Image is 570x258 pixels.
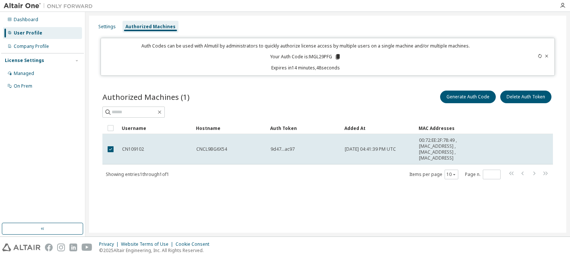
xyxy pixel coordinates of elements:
div: Website Terms of Use [121,241,176,247]
span: [DATE] 04:41:39 PM UTC [345,146,396,152]
button: Generate Auth Code [440,91,496,103]
div: On Prem [14,83,32,89]
img: facebook.svg [45,244,53,251]
img: youtube.svg [82,244,92,251]
div: Hostname [196,122,264,134]
div: Cookie Consent [176,241,214,247]
p: Expires in 14 minutes, 48 seconds [105,65,505,71]
div: Username [122,122,190,134]
span: CNCL9BG6X54 [196,146,227,152]
img: Altair One [4,2,96,10]
span: CN109102 [122,146,144,152]
span: Page n. [465,170,501,179]
div: Auth Token [270,122,338,134]
span: Authorized Machines (1) [102,92,190,102]
div: Privacy [99,241,121,247]
p: Your Auth Code is: MGL29PFG [270,53,341,60]
div: Settings [98,24,116,30]
img: instagram.svg [57,244,65,251]
img: altair_logo.svg [2,244,40,251]
span: Items per page [409,170,458,179]
p: © 2025 Altair Engineering, Inc. All Rights Reserved. [99,247,214,254]
div: User Profile [14,30,42,36]
div: Added At [344,122,413,134]
span: 9d47...ac97 [271,146,295,152]
div: License Settings [5,58,44,63]
button: Delete Auth Token [500,91,551,103]
span: 00:72:EE:2F:78:49 , [MAC_ADDRESS] , [MAC_ADDRESS] , [MAC_ADDRESS] [419,137,475,161]
div: Dashboard [14,17,38,23]
div: Company Profile [14,43,49,49]
div: Managed [14,71,34,76]
img: linkedin.svg [69,244,77,251]
button: 10 [446,172,456,177]
p: Auth Codes can be used with Almutil by administrators to quickly authorize license access by mult... [105,43,505,49]
span: Showing entries 1 through 1 of 1 [106,171,169,177]
div: Authorized Machines [125,24,176,30]
div: MAC Addresses [419,122,475,134]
